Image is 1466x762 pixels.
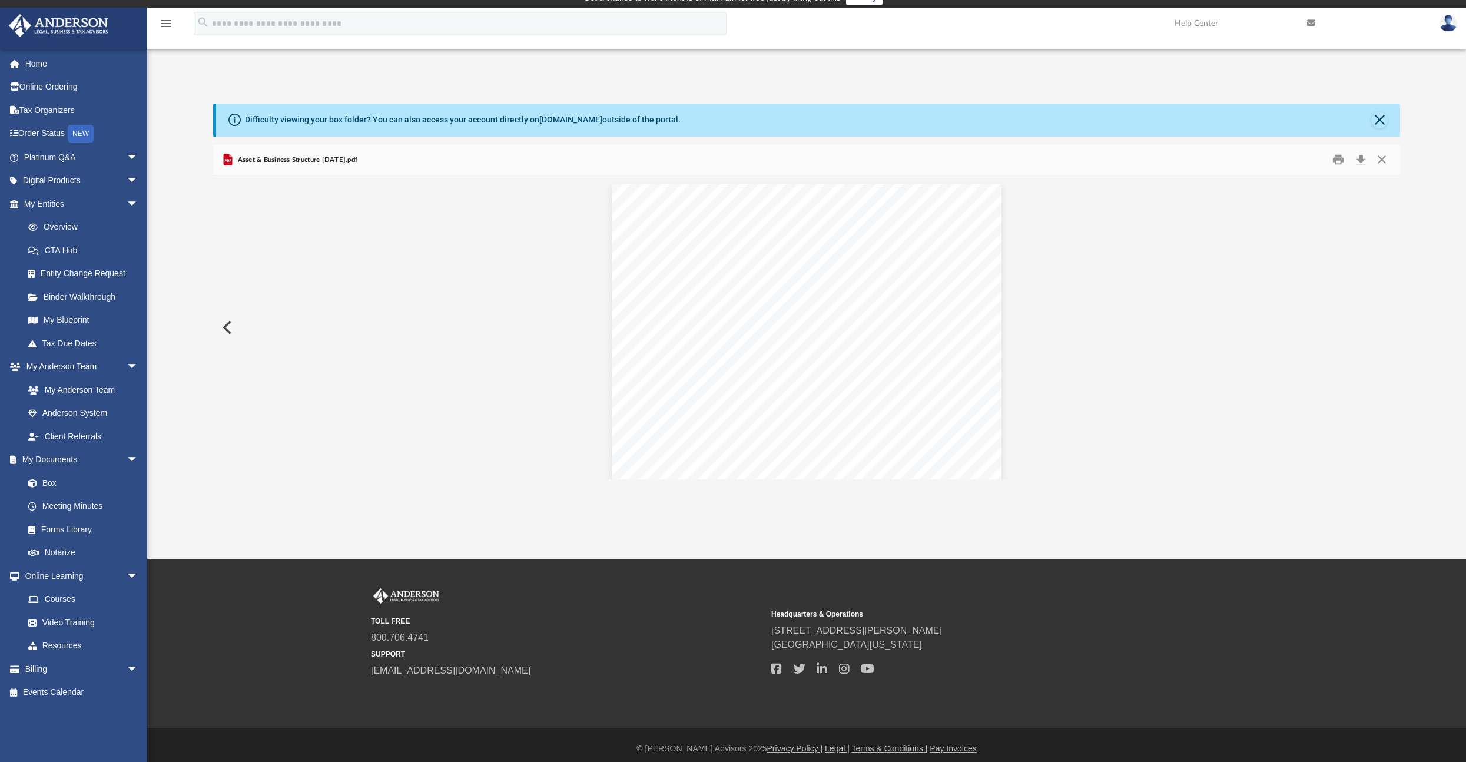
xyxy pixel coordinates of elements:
[1327,151,1351,169] button: Print
[371,665,530,675] a: [EMAIL_ADDRESS][DOMAIN_NAME]
[197,16,210,29] i: search
[806,413,844,418] span: Blue Jasmine Trust
[8,98,156,122] a: Tax Organizers
[127,355,150,379] span: arrow_drop_down
[693,321,738,326] span: [STREET_ADDRESS]
[1440,15,1457,32] img: User Pic
[1350,151,1371,169] button: Download
[910,289,921,295] span: (MT)
[745,243,790,247] span: [PERSON_NAME] 50%
[852,744,928,753] a: Terms & Conditions |
[213,175,1400,479] div: Document Viewer
[8,169,156,193] a: Digital Productsarrow_drop_down
[728,311,748,316] span: Members:
[813,216,873,221] span: Bar El, LLC Current Functions:
[767,744,823,753] a: Privacy Policy |
[8,192,156,216] a: My Entitiesarrow_drop_down
[16,238,156,262] a: CTA Hub
[127,192,150,216] span: arrow_drop_down
[899,395,952,400] span: ([GEOGRAPHIC_DATA])
[771,609,1163,619] small: Headquarters & Operations
[655,372,733,377] span: Living Trust ([MEDICAL_DATA]):
[16,471,144,495] a: Box
[159,22,173,31] a: menu
[891,439,928,444] span: Primary Residence
[628,441,675,446] span: & [STREET_ADDRESS]
[769,223,825,229] span: ([GEOGRAPHIC_DATA])
[688,420,731,425] span: Personal Bank Accounts
[16,216,156,239] a: Overview
[127,145,150,170] span: arrow_drop_down
[8,145,156,169] a: Platinum Q&Aarrow_drop_down
[371,632,429,642] a: 800.706.4741
[886,308,931,313] span: [PERSON_NAME] 50%
[886,326,918,331] span: 2018 RAM 3500
[539,115,602,124] a: [DOMAIN_NAME]
[669,386,692,390] span: Beneficiary:
[127,448,150,472] span: arrow_drop_down
[813,234,815,238] span: -
[16,588,150,611] a: Courses
[886,332,928,337] span: 2011 Cedar Creek RV
[895,282,935,288] span: Ten2 Group, LLC
[646,447,692,452] span: ([GEOGRAPHIC_DATA])
[668,392,738,396] span: [MEDICAL_DATA][PERSON_NAME]
[8,448,150,472] a: My Documentsarrow_drop_down
[695,273,730,279] span: Bar El, LLC 174
[127,169,150,193] span: arrow_drop_down
[813,222,815,227] span: -
[825,744,850,753] a: Legal |
[245,114,681,126] div: Difficulty viewing your box folder? You can also access your account directly on outside of the p...
[127,657,150,681] span: arrow_drop_down
[1371,151,1392,169] button: Close
[813,228,910,233] span: leased from [MEDICAL_DATA][PERSON_NAME])
[628,207,652,216] span: [DATE]
[708,294,765,300] span: ([GEOGRAPHIC_DATA])
[888,433,931,438] span: [STREET_ADDRESS]
[8,564,150,588] a: Online Learningarrow_drop_down
[8,657,156,681] a: Billingarrow_drop_down
[1371,112,1388,128] button: Close
[16,541,150,565] a: Notarize
[8,75,156,99] a: Online Ordering
[16,332,156,355] a: Tax Due Dates
[820,400,873,406] span: ([GEOGRAPHIC_DATA])
[8,681,156,704] a: Events Calendar
[886,320,904,324] span: Vehicles:
[371,616,763,627] small: TOLL FREE
[930,744,976,753] a: Pay Invoices
[626,459,673,463] span: County insisted on adding
[732,323,743,327] span: 100%
[8,122,156,146] a: Order StatusNEW
[127,564,150,588] span: arrow_drop_down
[16,309,150,332] a: My Blueprint
[5,14,112,37] img: Anderson Advisors Platinum Portal
[658,379,704,385] span: Blue Jasmine Trust
[16,634,150,658] a: Resources
[885,407,922,412] span: Blue Jasmine Trust
[626,464,695,469] span: [PERSON_NAME] to Title, in addition
[892,402,916,406] span: Beneficiary:
[8,52,156,75] a: Home
[815,234,896,238] span: Book publishing; book narration services
[697,280,729,286] span: Hilltop Series
[728,317,748,322] span: Bar El, LLC
[688,425,735,430] span: Personal Investment Accts
[213,175,1400,479] div: File preview
[800,393,849,399] span: 12545OD Land Trust
[8,355,150,379] a: My Anderson Teamarrow_drop_down
[815,222,963,227] span: [GEOGRAPHIC_DATA] ([GEOGRAPHIC_DATA]) management (property is
[16,518,144,541] a: Forms Library
[159,16,173,31] i: menu
[886,302,966,307] span: [MEDICAL_DATA][PERSON_NAME] 50%
[771,640,922,650] a: [GEOGRAPHIC_DATA][US_STATE]
[761,216,786,222] span: Bar El, LLC
[880,387,928,393] span: 14447RR Land Trust
[213,311,239,344] button: Previous File
[68,125,94,143] div: NEW
[886,296,907,301] span: Members:
[812,407,836,412] span: Beneficiary:
[626,469,663,474] span: to Living Trust name
[16,378,144,402] a: My Anderson Team
[771,625,942,635] a: [STREET_ADDRESS][PERSON_NAME]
